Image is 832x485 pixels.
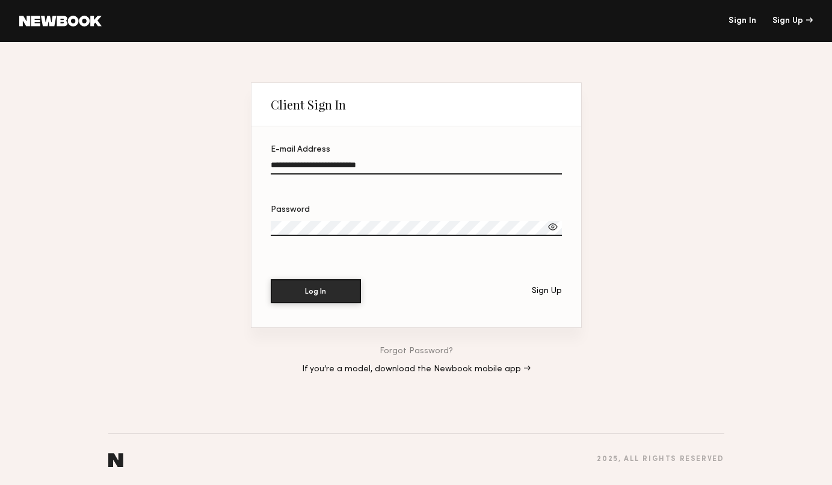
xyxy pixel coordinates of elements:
[302,365,531,374] a: If you’re a model, download the Newbook mobile app →
[271,161,562,175] input: E-mail Address
[271,97,346,112] div: Client Sign In
[271,206,562,214] div: Password
[597,456,724,463] div: 2025 , all rights reserved
[532,287,562,295] div: Sign Up
[729,17,756,25] a: Sign In
[271,221,562,236] input: Password
[271,279,361,303] button: Log In
[380,347,453,356] a: Forgot Password?
[772,17,813,25] div: Sign Up
[271,146,562,154] div: E-mail Address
